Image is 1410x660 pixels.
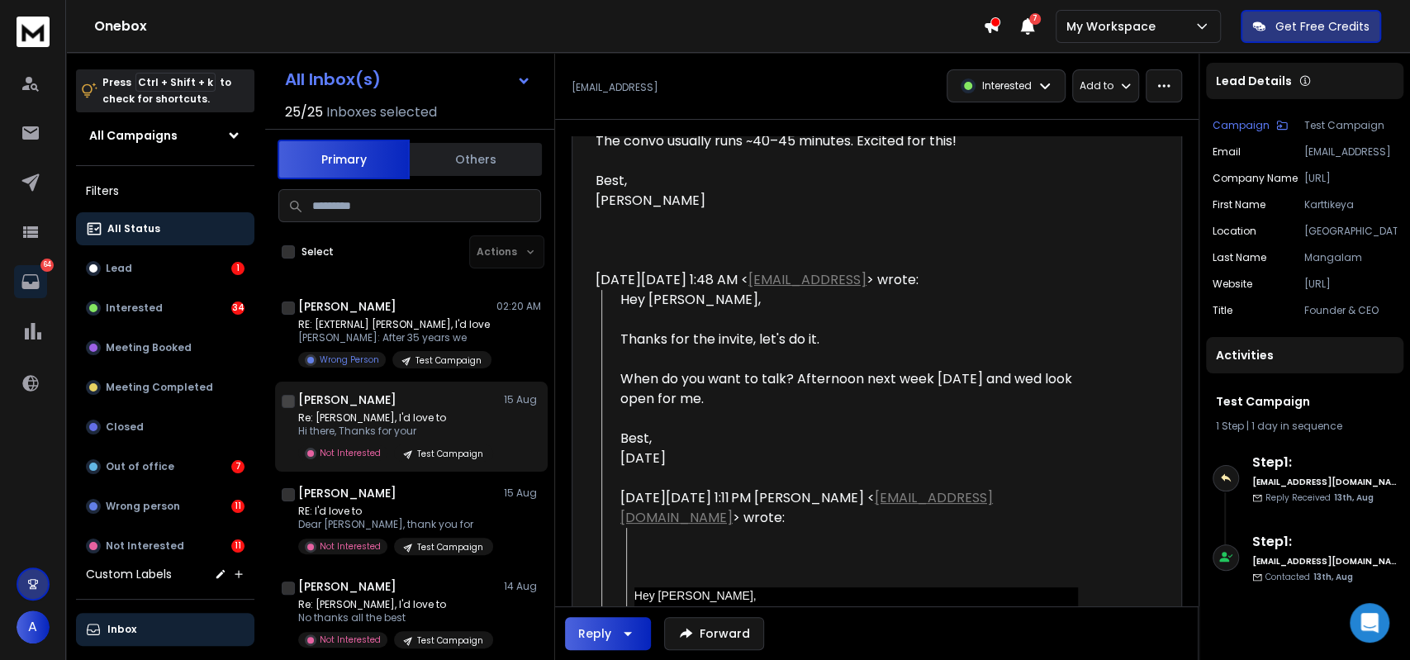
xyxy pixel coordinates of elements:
div: When do you want to talk? Afternoon next week [DATE] and wed look open for me. [620,369,1078,409]
button: Not Interested11 [76,529,254,563]
p: Re: [PERSON_NAME], I'd love to [298,598,493,611]
p: Test Campaign [417,634,483,647]
h1: [PERSON_NAME] [298,578,396,595]
p: Not Interested [320,540,381,553]
button: Primary [278,140,410,179]
div: 34 [231,302,244,315]
h1: Test Campaign [1216,393,1393,410]
p: RE: I'd love to [298,505,493,518]
p: Dear [PERSON_NAME], thank you for [298,518,493,531]
p: Out of office [106,460,174,473]
p: Lead Details [1216,73,1292,89]
button: Others [410,141,542,178]
span: 13th, Aug [1334,491,1374,504]
p: Interested [106,302,163,315]
button: Out of office7 [76,450,254,483]
p: [GEOGRAPHIC_DATA] [1304,225,1397,238]
h6: Step 1 : [1252,453,1397,472]
button: Lead1 [76,252,254,285]
h1: All Campaigns [89,127,178,144]
p: Founder & CEO [1304,304,1397,317]
button: Forward [664,617,764,650]
p: Interested [982,79,1032,93]
div: Best, [620,429,1078,449]
div: Hey [PERSON_NAME], [620,290,1078,468]
h6: [EMAIL_ADDRESS][DOMAIN_NAME] [1252,555,1397,567]
p: Test Campaign [417,541,483,553]
h1: All Inbox(s) [285,71,381,88]
p: Karttikeya [1304,198,1397,211]
div: [DATE] [620,449,1078,468]
p: [PERSON_NAME]: After 35 years we [298,331,491,344]
p: Meeting Booked [106,341,192,354]
div: [DATE][DATE] 1:48 AM < > wrote: [596,270,1078,290]
p: Meeting Completed [106,381,213,394]
h1: [PERSON_NAME] [298,392,396,408]
p: Lead [106,262,132,275]
p: Get Free Credits [1275,18,1370,35]
p: 15 Aug [504,487,541,500]
span: 1 Step [1216,419,1244,433]
p: Mangalam [1304,251,1397,264]
p: 14 Aug [504,580,541,593]
p: Last Name [1213,251,1266,264]
p: [URL] [1304,172,1397,185]
h1: Onebox [94,17,983,36]
p: [EMAIL_ADDRESS] [572,81,658,94]
div: | [1216,420,1393,433]
h3: Custom Labels [86,566,172,582]
button: A [17,610,50,643]
div: Reply [578,625,611,642]
div: Hey [PERSON_NAME], [634,587,1078,605]
span: 1 day in sequence [1251,419,1342,433]
p: 02:20 AM [496,300,541,313]
p: [EMAIL_ADDRESS] [1304,145,1397,159]
button: Campaign [1213,119,1288,132]
button: All Status [76,212,254,245]
button: Reply [565,617,651,650]
div: Open Intercom Messenger [1350,603,1389,643]
p: 64 [40,259,54,272]
label: Select [301,245,334,259]
button: All Campaigns [76,119,254,152]
div: [PERSON_NAME] [596,191,1078,211]
p: location [1213,225,1256,238]
p: First Name [1213,198,1265,211]
button: Meeting Completed [76,371,254,404]
div: [DATE][DATE] 1:11 PM [PERSON_NAME] < > wrote: [620,488,1078,528]
p: 15 Aug [504,393,541,406]
p: Inbox [107,623,136,636]
p: Test Campaign [415,354,482,367]
p: Closed [106,420,144,434]
p: Contacted [1265,571,1353,583]
button: Interested34 [76,292,254,325]
p: Wrong Person [320,354,379,366]
div: Activities [1206,337,1403,373]
p: Email [1213,145,1241,159]
h3: Filters [76,179,254,202]
a: [EMAIL_ADDRESS] [748,270,866,289]
h1: [PERSON_NAME] [298,298,396,315]
p: website [1213,278,1252,291]
p: RE: [EXTERNAL] [PERSON_NAME], I'd love [298,318,491,331]
button: Meeting Booked [76,331,254,364]
button: Closed [76,411,254,444]
p: Not Interested [320,634,381,646]
span: 25 / 25 [285,102,323,122]
p: Test Campaign [417,448,483,460]
button: All Inbox(s) [272,63,544,96]
div: Best, [596,171,1078,191]
p: Not Interested [320,447,381,459]
span: 13th, Aug [1313,571,1353,583]
p: [URL] [1304,278,1397,291]
p: Test Campaign [1304,119,1397,132]
p: Reply Received [1265,491,1374,504]
p: Not Interested [106,539,184,553]
a: [EMAIL_ADDRESS][DOMAIN_NAME] [620,488,993,527]
button: Get Free Credits [1241,10,1381,43]
a: 64 [14,265,47,298]
button: Wrong person11 [76,490,254,523]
